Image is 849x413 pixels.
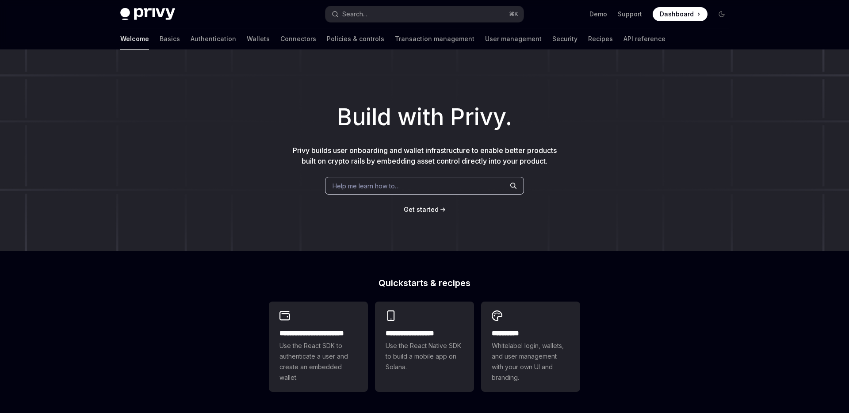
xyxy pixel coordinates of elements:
a: Connectors [280,28,316,50]
a: Welcome [120,28,149,50]
a: Authentication [191,28,236,50]
a: Recipes [588,28,613,50]
span: Whitelabel login, wallets, and user management with your own UI and branding. [492,340,570,383]
a: **** **** **** ***Use the React Native SDK to build a mobile app on Solana. [375,302,474,392]
a: User management [485,28,542,50]
span: Use the React SDK to authenticate a user and create an embedded wallet. [279,340,357,383]
a: Policies & controls [327,28,384,50]
h1: Build with Privy. [14,100,835,134]
a: Get started [404,205,439,214]
button: Toggle dark mode [715,7,729,21]
span: Use the React Native SDK to build a mobile app on Solana. [386,340,463,372]
a: **** *****Whitelabel login, wallets, and user management with your own UI and branding. [481,302,580,392]
span: ⌘ K [509,11,518,18]
span: Help me learn how to… [333,181,400,191]
a: Support [618,10,642,19]
a: API reference [623,28,665,50]
div: Search... [342,9,367,19]
a: Wallets [247,28,270,50]
span: Privy builds user onboarding and wallet infrastructure to enable better products built on crypto ... [293,146,557,165]
a: Security [552,28,577,50]
span: Get started [404,206,439,213]
a: Basics [160,28,180,50]
a: Transaction management [395,28,474,50]
h2: Quickstarts & recipes [269,279,580,287]
a: Demo [589,10,607,19]
span: Dashboard [660,10,694,19]
a: Dashboard [653,7,707,21]
img: dark logo [120,8,175,20]
button: Open search [325,6,524,22]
